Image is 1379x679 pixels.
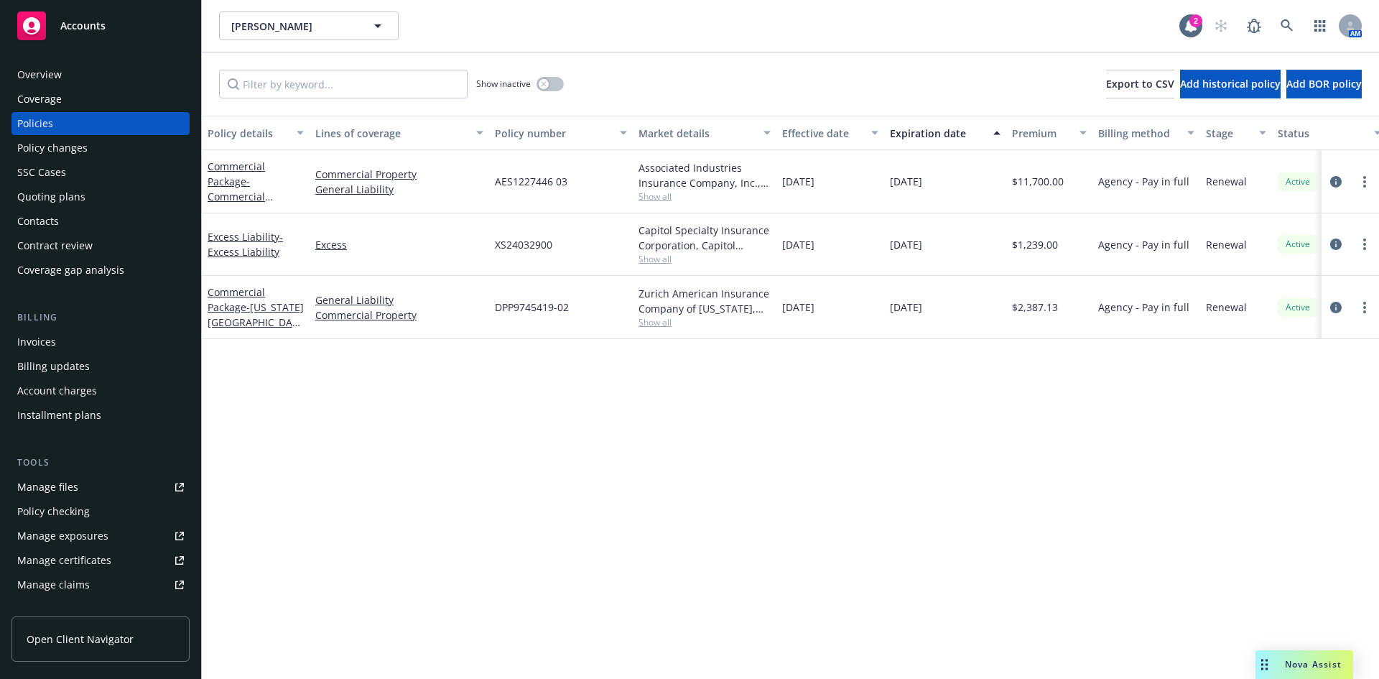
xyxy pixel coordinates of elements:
div: Zurich American Insurance Company of [US_STATE], Zurich Insurance Group [639,286,771,316]
a: Coverage [11,88,190,111]
div: Billing [11,310,190,325]
div: Manage files [17,476,78,499]
span: Agency - Pay in full [1098,237,1189,252]
div: Policy details [208,126,288,141]
a: Coverage gap analysis [11,259,190,282]
span: [DATE] [782,237,814,252]
span: [DATE] [782,174,814,189]
button: Lines of coverage [310,116,489,150]
span: [DATE] [890,237,922,252]
a: Overview [11,63,190,86]
span: Active [1283,238,1312,251]
button: Policy details [202,116,310,150]
div: Status [1278,126,1365,141]
button: Policy number [489,116,633,150]
span: Active [1283,301,1312,314]
div: Lines of coverage [315,126,468,141]
a: Commercial Property [315,308,483,323]
a: Search [1273,11,1301,40]
div: Effective date [782,126,863,141]
a: Excess Liability [208,230,283,259]
span: - Commercial Package [208,175,273,218]
button: Add historical policy [1180,70,1281,98]
div: Manage claims [17,573,90,596]
span: Renewal [1206,237,1247,252]
span: $1,239.00 [1012,237,1058,252]
div: Overview [17,63,62,86]
span: $2,387.13 [1012,300,1058,315]
span: Add BOR policy [1286,77,1362,91]
div: Policy changes [17,137,88,160]
a: Quoting plans [11,185,190,208]
div: Contacts [17,210,59,233]
a: General Liability [315,292,483,308]
a: Manage files [11,476,190,499]
span: XS24032900 [495,237,552,252]
a: Manage exposures [11,525,190,548]
button: Premium [1006,116,1092,150]
div: Installment plans [17,404,101,427]
a: Policies [11,112,190,135]
a: Manage certificates [11,549,190,572]
div: Manage certificates [17,549,111,572]
span: $11,700.00 [1012,174,1064,189]
span: AES1227446 03 [495,174,567,189]
div: Policy number [495,126,611,141]
div: Associated Industries Insurance Company, Inc., AmTrust Financial Services, RT Specialty Insurance... [639,160,771,190]
span: Agency - Pay in full [1098,300,1189,315]
a: Policy checking [11,500,190,523]
span: Nova Assist [1285,658,1342,670]
span: [PERSON_NAME] [231,19,356,34]
a: Policy changes [11,137,190,160]
a: Accounts [11,6,190,46]
button: Expiration date [884,116,1006,150]
a: circleInformation [1327,236,1345,253]
span: [DATE] [890,300,922,315]
span: Agency - Pay in full [1098,174,1189,189]
span: Active [1283,175,1312,188]
span: DPP9745419-02 [495,300,569,315]
a: Manage BORs [11,598,190,621]
a: Billing updates [11,355,190,378]
div: Drag to move [1255,650,1273,679]
span: Accounts [60,20,106,32]
button: Billing method [1092,116,1200,150]
div: Manage BORs [17,598,85,621]
button: [PERSON_NAME] [219,11,399,40]
span: Show all [639,253,771,265]
div: Billing method [1098,126,1179,141]
a: Commercial Package [208,285,304,344]
a: more [1356,236,1373,253]
a: Commercial Package [208,160,265,218]
div: Quoting plans [17,185,85,208]
span: Show all [639,190,771,203]
div: Billing updates [17,355,90,378]
div: SSC Cases [17,161,66,184]
div: Policies [17,112,53,135]
a: Installment plans [11,404,190,427]
a: Manage claims [11,573,190,596]
div: Invoices [17,331,56,354]
a: Switch app [1306,11,1334,40]
a: Contacts [11,210,190,233]
span: Renewal [1206,300,1247,315]
a: Account charges [11,379,190,402]
button: Effective date [776,116,884,150]
div: Premium [1012,126,1071,141]
button: Stage [1200,116,1272,150]
a: Invoices [11,331,190,354]
span: - [US_STATE][GEOGRAPHIC_DATA] ONLY [208,300,304,344]
div: Expiration date [890,126,985,141]
div: Contract review [17,234,93,257]
a: Start snowing [1207,11,1235,40]
div: 2 [1189,14,1202,27]
span: Renewal [1206,174,1247,189]
span: Add historical policy [1180,77,1281,91]
a: more [1356,299,1373,316]
a: Excess [315,237,483,252]
div: Tools [11,456,190,470]
a: circleInformation [1327,299,1345,316]
span: Open Client Navigator [27,632,134,647]
button: Add BOR policy [1286,70,1362,98]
